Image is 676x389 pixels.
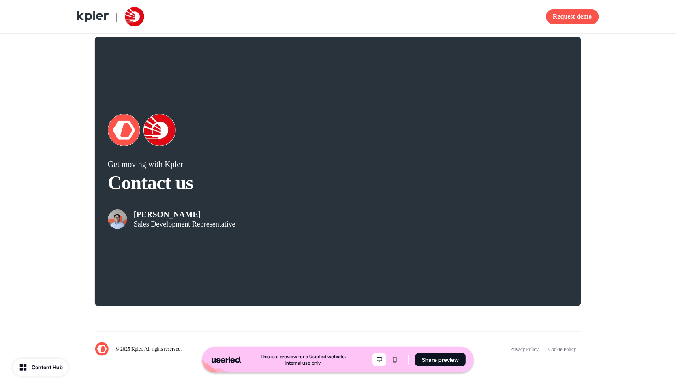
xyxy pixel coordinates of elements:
button: Request demo [546,9,599,24]
button: Share preview [415,353,466,366]
a: Privacy Policy [505,342,543,357]
button: Desktop mode [373,353,387,366]
div: This is a preview for a Userled website. [261,353,347,360]
p: [PERSON_NAME] [134,209,235,219]
div: Internal use only. [286,360,322,366]
div: Content Hub [32,363,63,372]
p: Sales Development Representative [134,220,235,229]
button: Mobile mode [388,353,402,366]
button: Content Hub [13,359,68,376]
span: | [116,11,118,22]
p: Get moving with Kpler [108,159,338,169]
p: © 2025 Kpler. All rights reserved. [116,346,182,352]
a: Cookie Policy [544,342,581,357]
p: Contact us [108,171,338,195]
